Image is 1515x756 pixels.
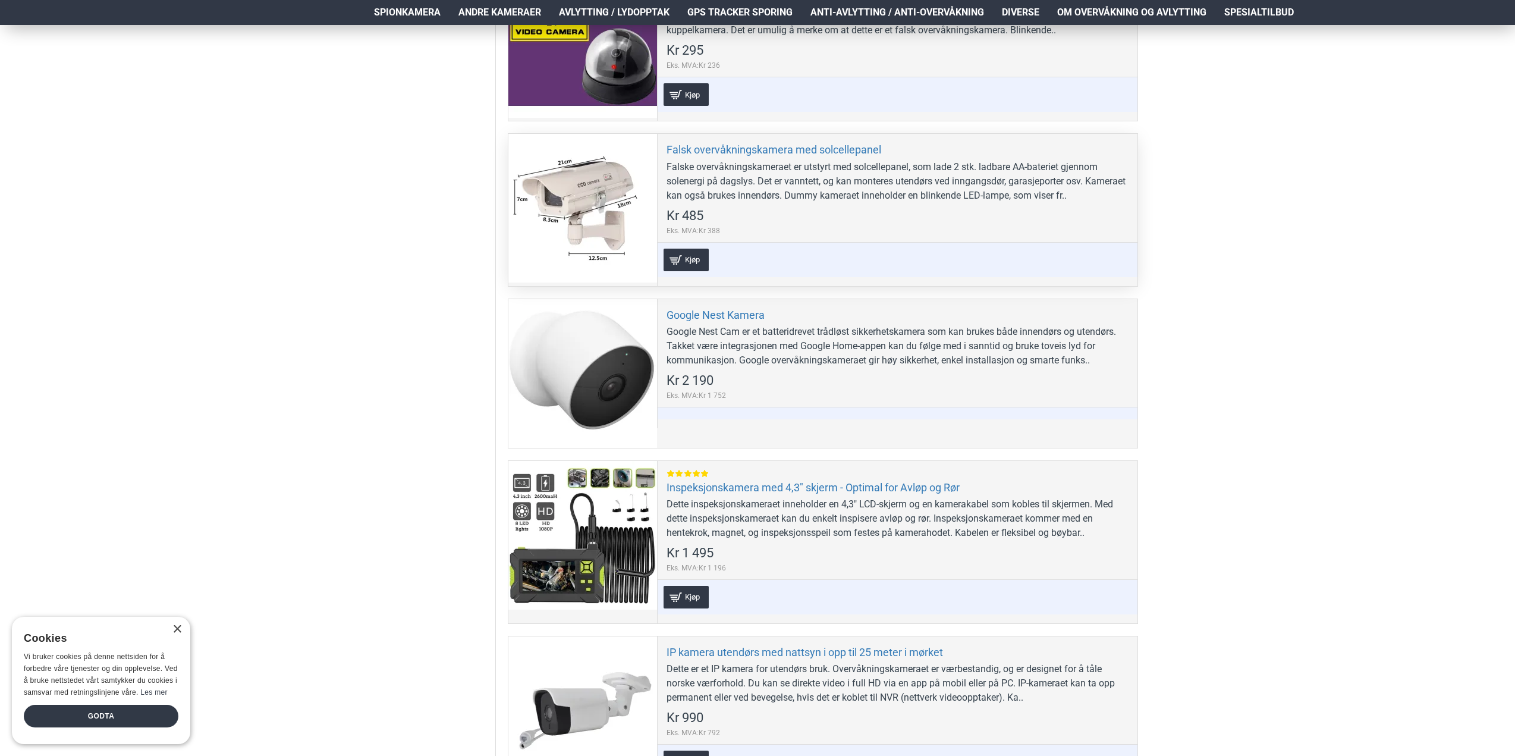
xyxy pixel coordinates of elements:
a: IP kamera utendørs med nattsyn i opp til 25 meter i mørket [667,645,943,659]
div: Dette inspeksjonskameraet inneholder en 4,3" LCD-skjerm og en kamerakabel som kobles til skjermen... [667,497,1129,540]
span: Kr 2 190 [667,374,714,387]
span: Kr 1 495 [667,547,714,560]
span: Vi bruker cookies på denne nettsiden for å forbedre våre tjenester og din opplevelse. Ved å bruke... [24,653,178,696]
a: Falsk overvåkningskamera med solcellepanel [667,143,881,156]
span: Kr 295 [667,44,703,57]
span: Kjøp [682,256,703,263]
a: Google Nest Kamera Google Nest Kamera [508,299,657,448]
a: Google Nest Kamera [667,308,765,322]
span: Spesialtilbud [1224,5,1294,20]
span: Eks. MVA:Kr 1 196 [667,563,726,573]
span: Avlytting / Lydopptak [559,5,670,20]
div: Falske overvåkningskameraet er utstyrt med solcellepanel, som lade 2 stk. ladbare AA-bateriet gje... [667,160,1129,203]
a: Falsk overvåkningskamera med solcellepanel Falsk overvåkningskamera med solcellepanel [508,134,657,283]
span: Kr 990 [667,711,703,724]
div: Dette er et IP kamera for utendørs bruk. Overvåkningskameraet er værbestandig, og er designet for... [667,662,1129,705]
a: Inspeksjonskamera med 4,3" skjerm - Optimal for Avløp og Rør [667,481,960,494]
span: Spionkamera [374,5,441,20]
span: Eks. MVA:Kr 236 [667,60,720,71]
span: Andre kameraer [458,5,541,20]
div: Close [172,625,181,634]
span: Anti-avlytting / Anti-overvåkning [810,5,984,20]
div: Cookies [24,626,171,651]
a: Les mer, opens a new window [140,688,167,697]
span: Diverse [1002,5,1039,20]
span: GPS Tracker Sporing [687,5,793,20]
div: Godta [24,705,178,727]
div: Google Nest Cam er et batteridrevet trådløst sikkerhetskamera som kan brukes både innendørs og ut... [667,325,1129,368]
span: Kjøp [682,593,703,601]
span: Kjøp [682,91,703,99]
span: Eks. MVA:Kr 388 [667,225,720,236]
a: Inspeksjonskamera med 4,3" skjerm - Optimal for Avløp og Rør Inspeksjonskamera med 4,3" skjerm - ... [508,461,657,610]
span: Eks. MVA:Kr 792 [667,727,720,738]
span: Om overvåkning og avlytting [1057,5,1206,20]
span: Kr 485 [667,209,703,222]
span: Eks. MVA:Kr 1 752 [667,390,726,401]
